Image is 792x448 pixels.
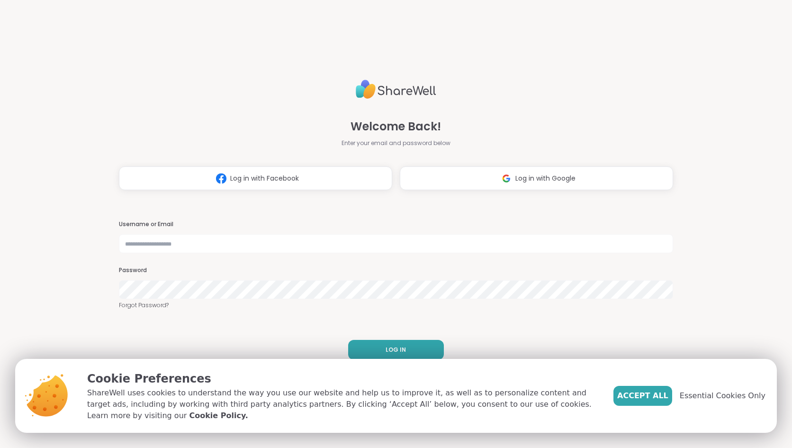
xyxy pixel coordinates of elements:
[617,390,668,402] span: Accept All
[515,174,576,183] span: Log in with Google
[119,220,673,229] h3: Username or Email
[356,76,436,103] img: ShareWell Logo
[87,387,598,421] p: ShareWell uses cookies to understand the way you use our website and help us to improve it, as we...
[87,370,598,387] p: Cookie Preferences
[400,166,673,190] button: Log in with Google
[119,166,392,190] button: Log in with Facebook
[189,410,248,421] a: Cookie Policy.
[613,386,672,406] button: Accept All
[386,346,406,354] span: LOG IN
[351,118,441,135] span: Welcome Back!
[212,170,230,187] img: ShareWell Logomark
[119,301,673,310] a: Forgot Password?
[342,139,450,147] span: Enter your email and password below
[230,174,299,183] span: Log in with Facebook
[680,390,765,402] span: Essential Cookies Only
[119,266,673,274] h3: Password
[348,340,444,360] button: LOG IN
[497,170,515,187] img: ShareWell Logomark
